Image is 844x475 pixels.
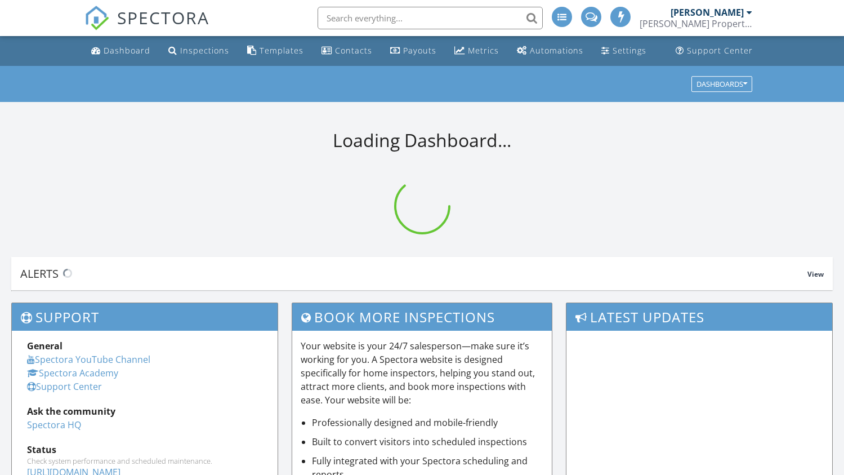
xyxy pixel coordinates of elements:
p: Your website is your 24/7 salesperson—make sure it’s working for you. A Spectora website is desig... [301,339,543,407]
div: Ask the community [27,405,262,418]
a: Settings [597,41,651,61]
a: Contacts [317,41,377,61]
a: Spectora Academy [27,367,118,379]
a: Spectora HQ [27,419,81,431]
div: Support Center [687,45,753,56]
div: [PERSON_NAME] [671,7,744,18]
div: Settings [613,45,646,56]
li: Built to convert visitors into scheduled inspections [312,435,543,449]
a: Spectora YouTube Channel [27,353,150,366]
a: Support Center [27,380,102,393]
li: Professionally designed and mobile-friendly [312,416,543,429]
strong: General [27,340,62,352]
h3: Latest Updates [566,303,832,331]
div: Status [27,443,262,456]
div: Dashboard [104,45,150,56]
a: Support Center [671,41,757,61]
img: The Best Home Inspection Software - Spectora [84,6,109,30]
input: Search everything... [318,7,543,29]
div: Alerts [20,266,807,281]
h3: Book More Inspections [292,303,551,331]
div: Payouts [403,45,436,56]
a: Automations (Advanced) [512,41,588,61]
a: Metrics [450,41,503,61]
div: Automations [530,45,583,56]
a: Templates [243,41,308,61]
div: Bailey Property Inspections [640,18,752,29]
h3: Support [12,303,278,331]
div: Inspections [180,45,229,56]
div: Check system performance and scheduled maintenance. [27,456,262,465]
div: Dashboards [696,80,747,88]
div: Metrics [468,45,499,56]
div: Contacts [335,45,372,56]
span: View [807,269,824,279]
div: Templates [260,45,303,56]
a: Dashboard [87,41,155,61]
span: SPECTORA [117,6,209,29]
a: SPECTORA [84,15,209,39]
a: Inspections [164,41,234,61]
button: Dashboards [691,76,752,92]
a: Payouts [386,41,441,61]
